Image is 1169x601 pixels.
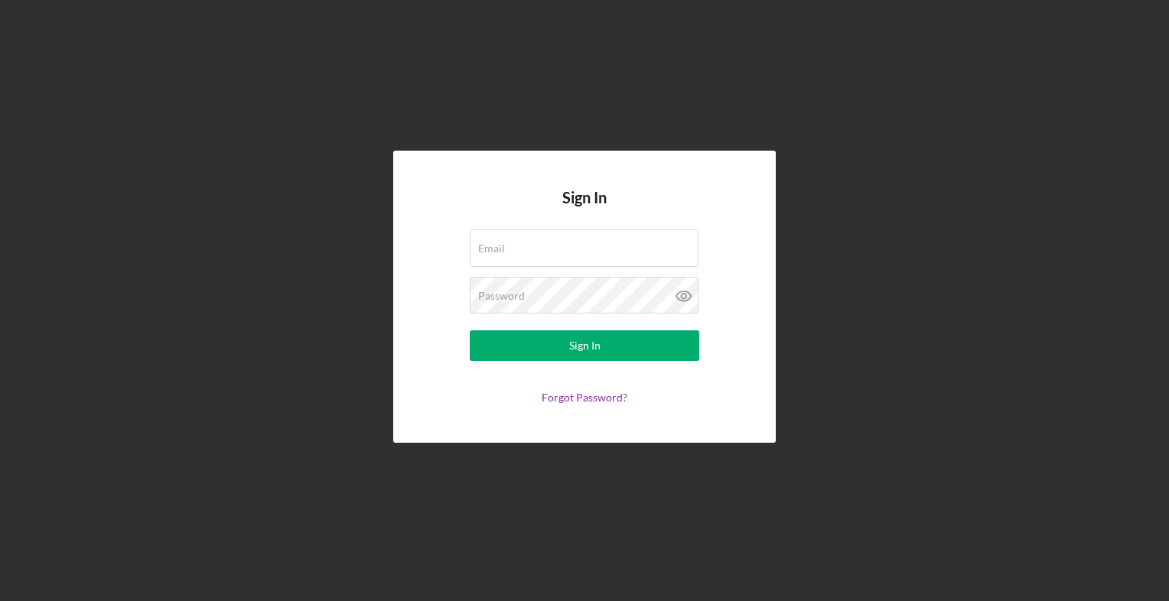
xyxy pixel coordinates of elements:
[542,391,627,404] a: Forgot Password?
[562,189,607,229] h4: Sign In
[470,330,699,361] button: Sign In
[478,242,505,255] label: Email
[478,290,525,302] label: Password
[569,330,601,361] div: Sign In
